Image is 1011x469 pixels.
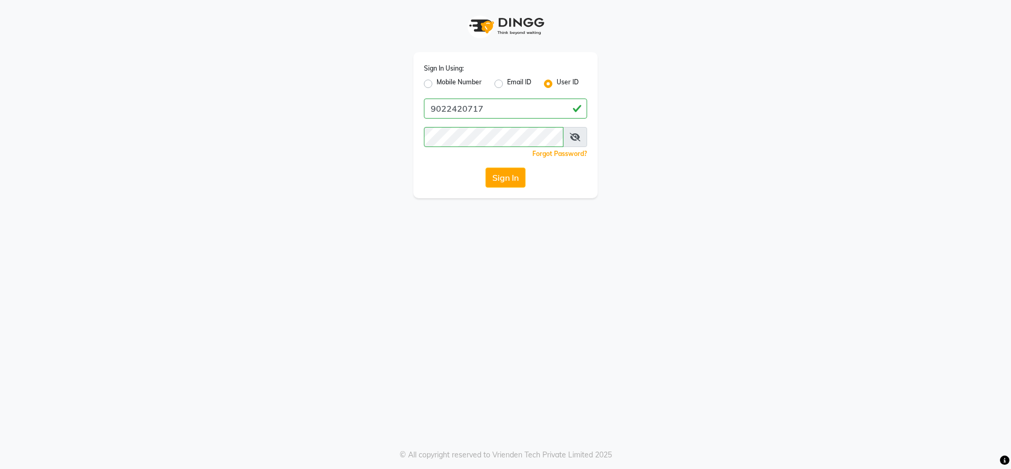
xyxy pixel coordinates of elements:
label: Mobile Number [437,77,482,90]
a: Forgot Password? [532,150,587,158]
input: Username [424,127,563,147]
label: Email ID [507,77,531,90]
label: Sign In Using: [424,64,464,73]
label: User ID [557,77,579,90]
button: Sign In [485,168,526,188]
input: Username [424,99,587,119]
img: logo1.svg [463,11,548,42]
